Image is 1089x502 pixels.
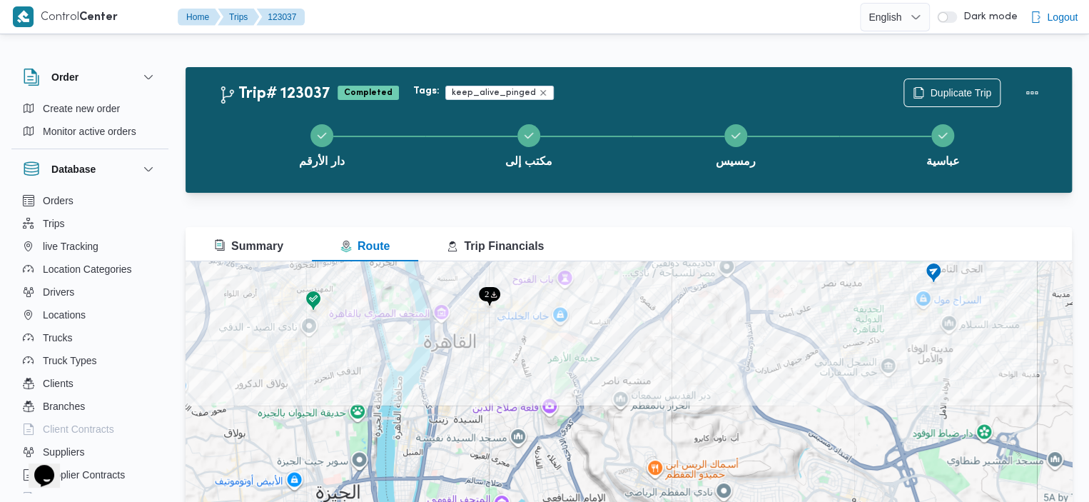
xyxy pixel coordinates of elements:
[17,189,163,212] button: Orders
[316,130,328,141] svg: Step 1 is complete
[839,107,1046,181] button: عباسية
[214,240,283,252] span: Summary
[43,215,65,232] span: Trips
[43,123,136,140] span: Monitor active orders
[17,326,163,349] button: Trucks
[17,349,163,372] button: Truck Types
[447,240,544,252] span: Trip Financials
[51,161,96,178] h3: Database
[17,258,163,281] button: Location Categories
[43,329,72,346] span: Trucks
[43,306,86,323] span: Locations
[218,85,330,104] h2: Trip# 123037
[23,161,157,178] button: Database
[43,421,114,438] span: Client Contracts
[43,283,74,301] span: Drivers
[930,84,991,101] span: Duplicate Trip
[338,86,399,100] span: Completed
[43,238,98,255] span: live Tracking
[17,281,163,303] button: Drivers
[218,9,259,26] button: Trips
[1047,9,1078,26] span: Logout
[11,97,168,149] div: Order
[13,6,34,27] img: X8yXhbKr1z7QwAAAABJRU5ErkJggg==
[43,192,74,209] span: Orders
[445,86,554,100] span: keep_alive_pinged
[937,130,948,141] svg: Step 4 is complete
[43,398,85,415] span: Branches
[43,261,132,278] span: Location Categories
[17,303,163,326] button: Locations
[43,100,120,117] span: Create new order
[17,235,163,258] button: live Tracking
[344,89,392,97] b: Completed
[17,441,163,463] button: Suppliers
[43,375,74,392] span: Clients
[17,395,163,418] button: Branches
[17,120,163,143] button: Monitor active orders
[43,352,96,369] span: Truck Types
[178,9,221,26] button: Home
[523,130,535,141] svg: Step 2 is complete
[452,86,536,99] span: keep_alive_pinged
[14,445,60,488] iframe: chat widget
[79,12,118,23] b: Center
[1018,79,1046,107] button: Actions
[11,189,168,498] div: Database
[17,212,163,235] button: Trips
[957,11,1017,23] span: Dark mode
[425,107,632,181] button: مكتب إلى
[413,86,440,97] b: Tags:
[43,466,125,483] span: Supplier Contracts
[730,130,741,141] svg: Step 3 is complete
[17,418,163,441] button: Client Contracts
[17,372,163,395] button: Clients
[23,69,157,86] button: Order
[926,153,960,170] span: عباسية
[218,107,425,181] button: دار الأرقم
[17,97,163,120] button: Create new order
[1024,3,1083,31] button: Logout
[505,153,552,170] span: مكتب إلى
[51,69,78,86] h3: Order
[43,443,84,461] span: Suppliers
[17,463,163,486] button: Supplier Contracts
[256,9,305,26] button: 123037
[539,89,547,97] button: Remove trip tag
[299,153,344,170] span: دار الأرقم
[716,153,756,170] span: رمسيس
[632,107,839,181] button: رمسيس
[340,240,390,252] span: Route
[903,79,1001,107] button: Duplicate Trip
